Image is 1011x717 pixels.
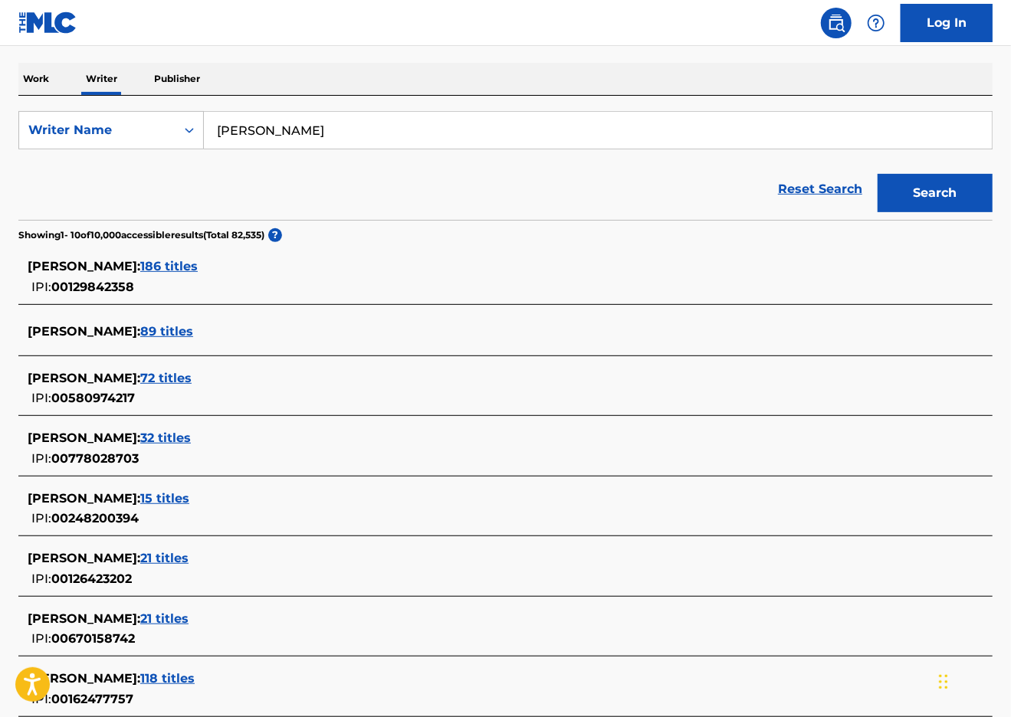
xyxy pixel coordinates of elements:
span: 15 titles [140,491,189,506]
div: Help [861,8,891,38]
span: 00129842358 [51,280,134,294]
span: [PERSON_NAME] : [28,324,140,339]
a: Log In [901,4,993,42]
button: Search [878,174,993,212]
span: IPI: [31,571,51,586]
span: 00778028703 [51,451,139,466]
div: Drag [939,659,948,705]
span: 186 titles [140,259,198,273]
a: Public Search [821,8,852,38]
span: 21 titles [140,611,189,626]
span: [PERSON_NAME] : [28,371,140,385]
p: Publisher [149,63,205,95]
span: 00670158742 [51,631,135,646]
span: [PERSON_NAME] : [28,611,140,626]
span: [PERSON_NAME] : [28,491,140,506]
span: 118 titles [140,671,195,686]
span: IPI: [31,391,51,405]
span: IPI: [31,692,51,706]
span: 00162477757 [51,692,133,706]
span: 00126423202 [51,571,132,586]
span: IPI: [31,511,51,525]
p: Writer [81,63,122,95]
p: Showing 1 - 10 of 10,000 accessible results (Total 82,535 ) [18,228,264,242]
span: 89 titles [140,324,193,339]
div: Writer Name [28,121,166,139]
span: 21 titles [140,551,189,565]
span: 32 titles [140,431,191,445]
img: help [867,14,885,32]
span: IPI: [31,280,51,294]
iframe: Chat Widget [934,643,1011,717]
span: [PERSON_NAME] : [28,431,140,445]
a: Reset Search [770,172,870,206]
span: [PERSON_NAME] : [28,551,140,565]
img: search [827,14,845,32]
span: [PERSON_NAME] : [28,671,140,686]
p: Work [18,63,54,95]
span: 00248200394 [51,511,139,525]
span: ? [268,228,282,242]
span: 00580974217 [51,391,135,405]
span: [PERSON_NAME] : [28,259,140,273]
form: Search Form [18,111,993,220]
span: IPI: [31,451,51,466]
span: 72 titles [140,371,192,385]
img: MLC Logo [18,11,77,34]
span: IPI: [31,631,51,646]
